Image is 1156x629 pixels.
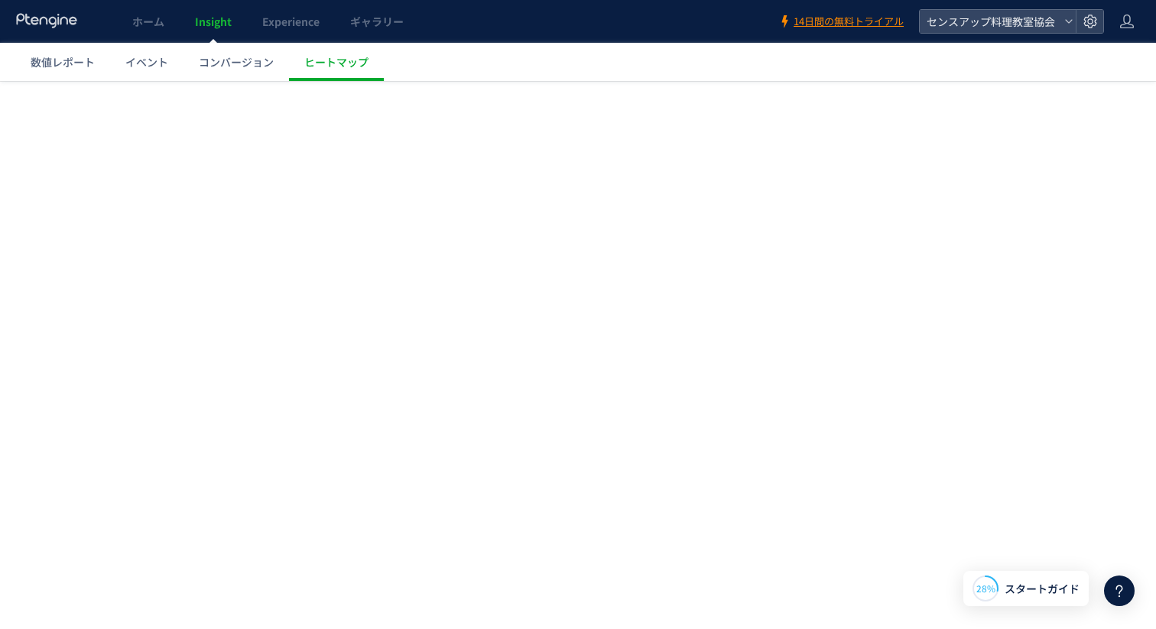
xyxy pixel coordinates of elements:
span: 28% [976,582,995,595]
span: コンバージョン [199,54,274,70]
span: センスアップ料理教室協会 [922,10,1058,33]
span: 14日間の無料トライアル [794,15,904,29]
span: ヒートマップ [304,54,369,70]
span: イベント [125,54,168,70]
span: Experience [262,14,320,29]
span: スタートガイド [1005,581,1080,597]
span: ホーム [132,14,164,29]
span: 数値レポート [31,54,95,70]
a: 14日間の無料トライアル [778,15,904,29]
span: ギャラリー [350,14,404,29]
span: Insight [195,14,232,29]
